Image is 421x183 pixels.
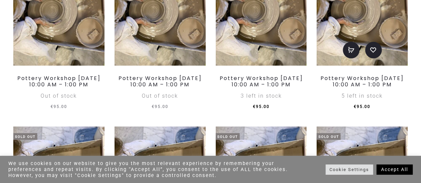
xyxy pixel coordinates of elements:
[216,90,307,102] div: 3 left in stock
[316,90,408,102] div: 5 left in stock
[13,90,105,102] div: Out of stock
[13,133,37,140] span: Sold Out
[152,104,155,109] span: €
[114,90,206,102] div: Out of stock
[325,164,373,175] a: Cookie Settings
[253,104,269,109] span: 95.00
[376,164,413,175] a: Accept All
[17,74,101,88] a: Pottery Workshop [DATE] 10:00 AM – 1:00 PM
[343,42,359,58] a: Add to basket: “Pottery Workshop Saturday, October 4th, 10:00 AM - 1:00 PM”
[8,160,292,178] div: We use cookies on our website to give you the most relevant experience by remembering your prefer...
[216,133,240,140] span: Sold Out
[51,104,67,109] span: 95.00
[253,104,256,109] span: €
[354,104,370,109] span: 95.00
[316,133,340,140] span: Sold Out
[51,104,54,109] span: €
[219,74,303,88] a: Pottery Workshop [DATE] 10:00 AM – 1:00 PM
[118,74,202,88] a: Pottery Workshop [DATE] 10:00 AM – 1:00 PM
[320,74,404,88] a: Pottery Workshop [DATE] 10:00 AM – 1:00 PM
[152,104,168,109] span: 95.00
[354,104,357,109] span: €
[365,42,382,58] a: Add to wishlist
